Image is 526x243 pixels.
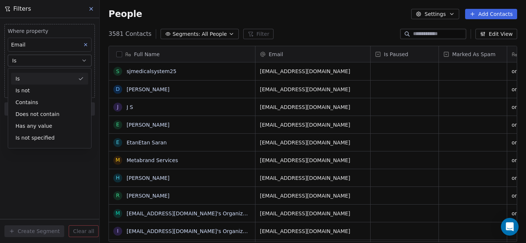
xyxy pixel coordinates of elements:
[117,227,118,235] div: i
[127,228,256,234] a: [EMAIL_ADDRESS][DOMAIN_NAME]'s Organization
[260,86,366,93] span: [EMAIL_ADDRESS][DOMAIN_NAME]
[11,96,88,108] div: Contains
[452,51,495,58] span: Marked As Spam
[127,68,176,74] a: sjmedicalsystem25
[260,227,366,235] span: [EMAIL_ADDRESS][DOMAIN_NAME]
[127,122,169,128] a: [PERSON_NAME]
[11,73,88,85] div: Is
[172,30,200,38] span: Segments:
[116,209,120,217] div: m
[260,121,366,129] span: [EMAIL_ADDRESS][DOMAIN_NAME]
[11,85,88,96] div: Is not
[11,132,88,144] div: Is not specified
[260,210,366,217] span: [EMAIL_ADDRESS][DOMAIN_NAME]
[127,175,169,181] a: [PERSON_NAME]
[260,68,366,75] span: [EMAIL_ADDRESS][DOMAIN_NAME]
[371,46,439,62] div: Is Paused
[202,30,227,38] span: All People
[116,192,120,199] div: R
[255,46,370,62] div: Email
[127,104,133,110] a: J S
[8,73,91,144] div: Suggestions
[109,46,255,62] div: Full Name
[116,156,120,164] div: M
[109,30,151,38] span: 3581 Contacts
[116,174,120,182] div: H
[116,68,120,75] div: s
[260,139,366,146] span: [EMAIL_ADDRESS][DOMAIN_NAME]
[134,51,160,58] span: Full Name
[11,120,88,132] div: Has any value
[117,103,118,111] div: J
[109,62,255,242] div: grid
[243,29,274,39] button: Filter
[127,140,167,146] a: EtanEtan Saran
[465,9,517,19] button: Add Contacts
[127,193,169,199] a: [PERSON_NAME]
[116,121,120,129] div: E
[127,86,169,92] a: [PERSON_NAME]
[127,211,256,216] a: [EMAIL_ADDRESS][DOMAIN_NAME]'s Organization
[260,103,366,111] span: [EMAIL_ADDRESS][DOMAIN_NAME]
[127,157,178,163] a: Metabrand Services
[439,46,507,62] div: Marked As Spam
[384,51,408,58] span: Is Paused
[116,138,120,146] div: E
[109,8,142,20] span: People
[260,157,366,164] span: [EMAIL_ADDRESS][DOMAIN_NAME]
[475,29,517,39] button: Edit View
[260,174,366,182] span: [EMAIL_ADDRESS][DOMAIN_NAME]
[269,51,283,58] span: Email
[116,85,120,93] div: D
[501,218,519,236] div: Open Intercom Messenger
[260,192,366,199] span: [EMAIL_ADDRESS][DOMAIN_NAME]
[11,108,88,120] div: Does not contain
[411,9,459,19] button: Settings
